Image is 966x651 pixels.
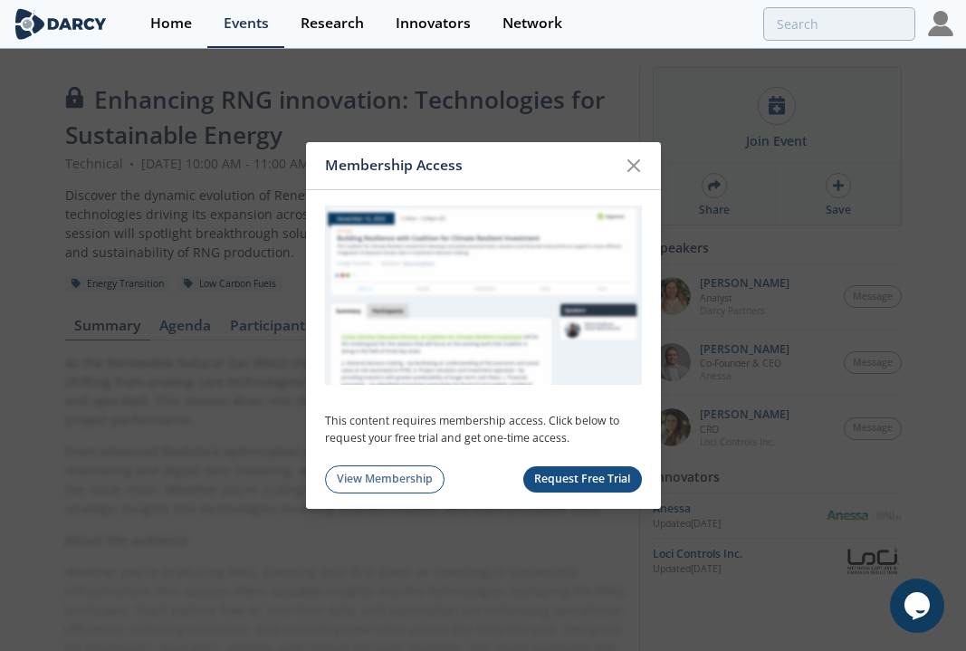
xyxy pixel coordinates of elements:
input: Advanced Search [763,7,915,41]
p: This content requires membership access. Click below to request your free trial and get one-time ... [325,413,642,446]
img: logo-wide.svg [13,8,109,40]
div: Events [224,16,269,31]
img: Membership [325,206,642,385]
div: Home [150,16,192,31]
button: Request Free Trial [523,466,642,493]
img: Profile [928,11,953,36]
div: Innovators [396,16,471,31]
div: Research [301,16,364,31]
div: Network [502,16,562,31]
div: Membership Access [325,148,617,183]
iframe: chat widget [890,579,948,633]
a: View Membership [325,465,445,493]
